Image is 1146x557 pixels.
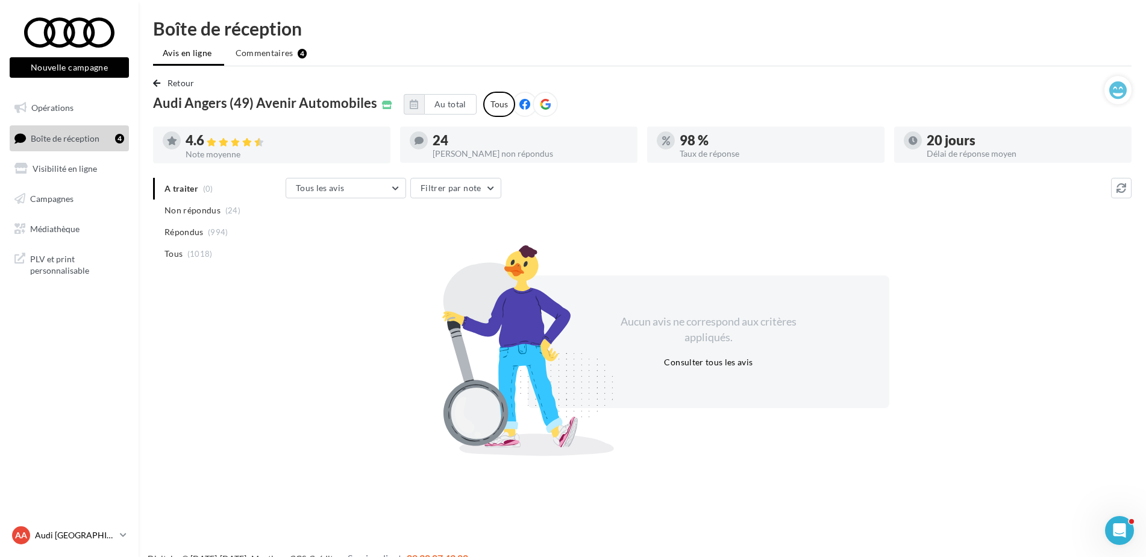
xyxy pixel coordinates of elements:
[164,204,221,216] span: Non répondus
[33,163,97,174] span: Visibilité en ligne
[187,249,213,259] span: (1018)
[1105,516,1134,545] iframe: Intercom live chat
[7,186,131,212] a: Campagnes
[31,102,74,113] span: Opérations
[404,94,477,115] button: Au total
[680,149,875,158] div: Taux de réponse
[927,149,1122,158] div: Délai de réponse moyen
[659,355,757,370] button: Consulter tous les avis
[10,524,129,547] a: AA Audi [GEOGRAPHIC_DATA]
[433,149,628,158] div: [PERSON_NAME] non répondus
[208,227,228,237] span: (994)
[153,19,1132,37] div: Boîte de réception
[30,251,124,277] span: PLV et print personnalisable
[30,194,74,204] span: Campagnes
[298,49,307,58] div: 4
[153,96,377,110] span: Audi Angers (49) Avenir Automobiles
[410,178,501,198] button: Filtrer par note
[7,216,131,242] a: Médiathèque
[680,134,875,147] div: 98 %
[153,76,199,90] button: Retour
[483,92,515,117] div: Tous
[286,178,406,198] button: Tous les avis
[7,125,131,151] a: Boîte de réception4
[7,156,131,181] a: Visibilité en ligne
[31,133,99,143] span: Boîte de réception
[7,246,131,282] a: PLV et print personnalisable
[164,226,204,238] span: Répondus
[30,223,80,233] span: Médiathèque
[186,150,381,159] div: Note moyenne
[15,529,27,541] span: AA
[115,134,124,143] div: 4
[605,314,812,345] div: Aucun avis ne correspond aux critères appliqués.
[168,78,195,88] span: Retour
[927,134,1122,147] div: 20 jours
[10,57,129,78] button: Nouvelle campagne
[35,529,115,541] p: Audi [GEOGRAPHIC_DATA]
[433,134,628,147] div: 24
[225,206,240,215] span: (24)
[186,134,381,148] div: 4.6
[7,95,131,121] a: Opérations
[424,94,477,115] button: Au total
[296,183,345,193] span: Tous les avis
[236,47,293,59] span: Commentaires
[164,248,183,260] span: Tous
